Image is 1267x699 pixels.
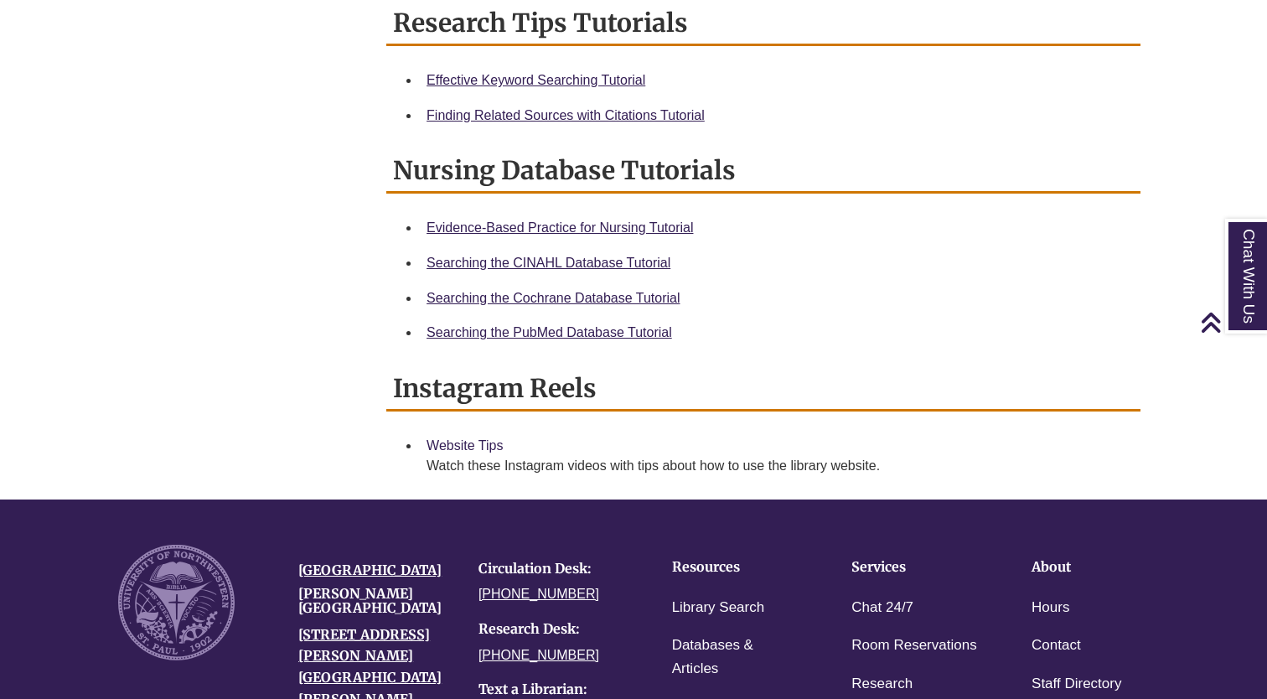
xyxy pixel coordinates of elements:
h2: Instagram Reels [386,367,1140,412]
h4: Text a Librarian: [478,682,633,697]
a: [PHONE_NUMBER] [478,648,599,662]
a: Staff Directory [1032,672,1121,696]
h4: Circulation Desk: [478,562,633,577]
a: Contact [1032,634,1081,658]
h2: Research Tips Tutorials [386,2,1140,46]
a: Searching the PubMed Database Tutorial [427,325,672,339]
h4: Services [851,560,980,575]
img: UNW seal [118,545,235,661]
h4: [PERSON_NAME][GEOGRAPHIC_DATA] [298,587,453,616]
h2: Nursing Database Tutorials [386,149,1140,194]
div: Watch these Instagram videos with tips about how to use the library website. [427,456,1127,476]
a: Evidence-Based Practice for Nursing Tutorial [427,220,693,235]
a: Finding Related Sources with Citations Tutorial [427,108,705,122]
a: Chat 24/7 [851,596,913,620]
a: Searching the CINAHL Database Tutorial [427,256,670,270]
a: Back to Top [1200,311,1263,334]
a: Website Tips [427,438,503,453]
a: Hours [1032,596,1069,620]
h4: Resources [672,560,800,575]
a: Room Reservations [851,634,976,658]
a: Library Search [672,596,765,620]
a: Searching the Cochrane Database Tutorial [427,291,680,305]
a: Effective Keyword Searching Tutorial [427,73,645,87]
a: [GEOGRAPHIC_DATA] [298,562,442,578]
h4: About [1032,560,1160,575]
h4: Research Desk: [478,622,633,637]
a: [PHONE_NUMBER] [478,587,599,601]
a: Databases & Articles [672,634,800,681]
